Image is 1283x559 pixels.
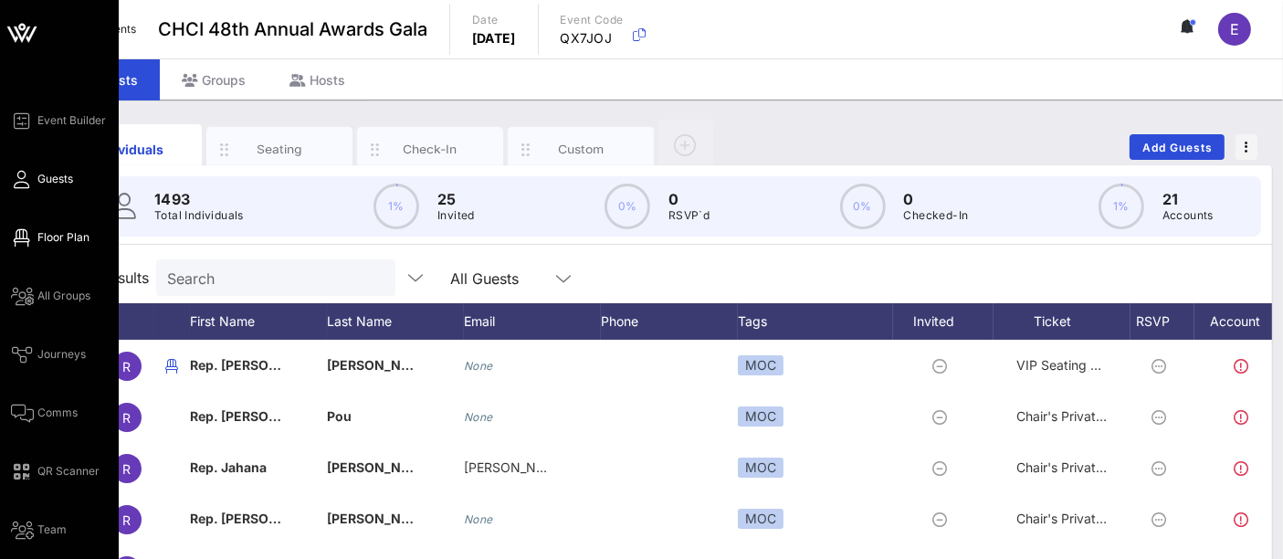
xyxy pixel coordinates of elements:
[37,288,90,304] span: All Groups
[190,357,329,373] span: Rep. [PERSON_NAME]
[390,141,471,158] div: Check-In
[160,59,268,100] div: Groups
[738,355,783,375] div: MOC
[464,512,493,526] i: None
[1218,13,1251,46] div: E
[190,459,267,475] span: Rep. Jahana
[11,227,89,248] a: Floor Plan
[464,359,493,373] i: None
[37,463,100,480] span: QR Scanner
[123,512,131,528] span: R
[439,259,585,296] div: All Guests
[11,460,100,482] a: QR Scanner
[904,188,969,210] p: 0
[472,11,516,29] p: Date
[738,509,783,529] div: MOC
[437,206,475,225] p: Invited
[327,357,435,373] span: [PERSON_NAME]
[738,458,783,478] div: MOC
[11,110,106,132] a: Event Builder
[450,270,519,287] div: All Guests
[123,410,131,426] span: R
[1141,141,1214,154] span: Add Guests
[123,461,131,477] span: R
[1162,206,1214,225] p: Accounts
[464,459,789,475] span: [PERSON_NAME][EMAIL_ADDRESS][DOMAIN_NAME]
[327,408,352,424] span: Pou
[37,346,86,363] span: Journeys
[11,343,86,365] a: Journeys
[11,285,90,307] a: All Groups
[437,188,475,210] p: 25
[904,206,969,225] p: Checked-In
[1230,20,1239,38] span: E
[239,141,321,158] div: Seating
[893,303,994,340] div: Invited
[668,206,710,225] p: RSVP`d
[37,171,73,187] span: Guests
[668,188,710,210] p: 0
[738,303,893,340] div: Tags
[190,303,327,340] div: First Name
[561,29,624,47] p: QX7JOJ
[11,168,73,190] a: Guests
[994,303,1131,340] div: Ticket
[464,303,601,340] div: Email
[561,11,624,29] p: Event Code
[154,206,244,225] p: Total Individuals
[89,140,170,159] div: Individuals
[464,410,493,424] i: None
[1016,511,1167,526] span: Chair's Private Reception
[1130,134,1225,160] button: Add Guests
[123,359,131,374] span: R
[327,303,464,340] div: Last Name
[158,16,427,43] span: CHCI 48th Annual Awards Gala
[1016,459,1167,475] span: Chair's Private Reception
[327,459,435,475] span: [PERSON_NAME]
[190,511,329,526] span: Rep. [PERSON_NAME]
[472,29,516,47] p: [DATE]
[11,519,67,541] a: Team
[37,229,89,246] span: Floor Plan
[1162,188,1214,210] p: 21
[738,406,783,427] div: MOC
[541,141,622,158] div: Custom
[37,405,78,421] span: Comms
[190,408,329,424] span: Rep. [PERSON_NAME]
[37,522,67,538] span: Team
[1131,303,1194,340] div: RSVP
[601,303,738,340] div: Phone
[154,188,244,210] p: 1493
[268,59,367,100] div: Hosts
[11,402,78,424] a: Comms
[37,112,106,129] span: Event Builder
[327,511,435,526] span: [PERSON_NAME]
[1016,408,1167,424] span: Chair's Private Reception
[1016,357,1253,373] span: VIP Seating & Chair's Private Reception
